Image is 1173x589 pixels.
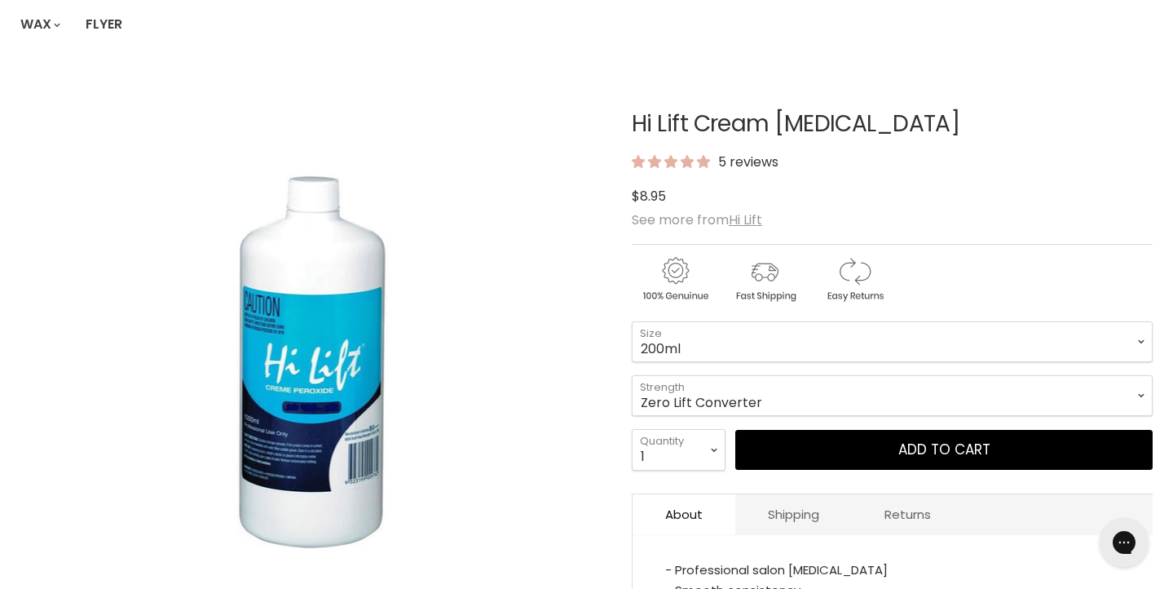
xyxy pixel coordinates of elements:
[632,187,666,206] span: $8.95
[713,153,778,171] span: 5 reviews
[729,210,762,229] a: Hi Lift
[632,153,713,171] span: 5.00 stars
[852,494,964,534] a: Returns
[633,494,735,534] a: About
[811,255,897,304] img: returns.gif
[632,210,762,229] span: See more from
[898,440,990,459] span: Add to cart
[1091,512,1157,573] iframe: Gorgias live chat messenger
[73,7,134,42] a: Flyer
[632,112,1153,137] h1: Hi Lift Cream [MEDICAL_DATA]
[735,430,1153,471] button: Add to cart
[721,255,808,304] img: shipping.gif
[632,255,718,304] img: genuine.gif
[735,494,852,534] a: Shipping
[8,7,70,42] a: Wax
[632,429,725,470] select: Quantity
